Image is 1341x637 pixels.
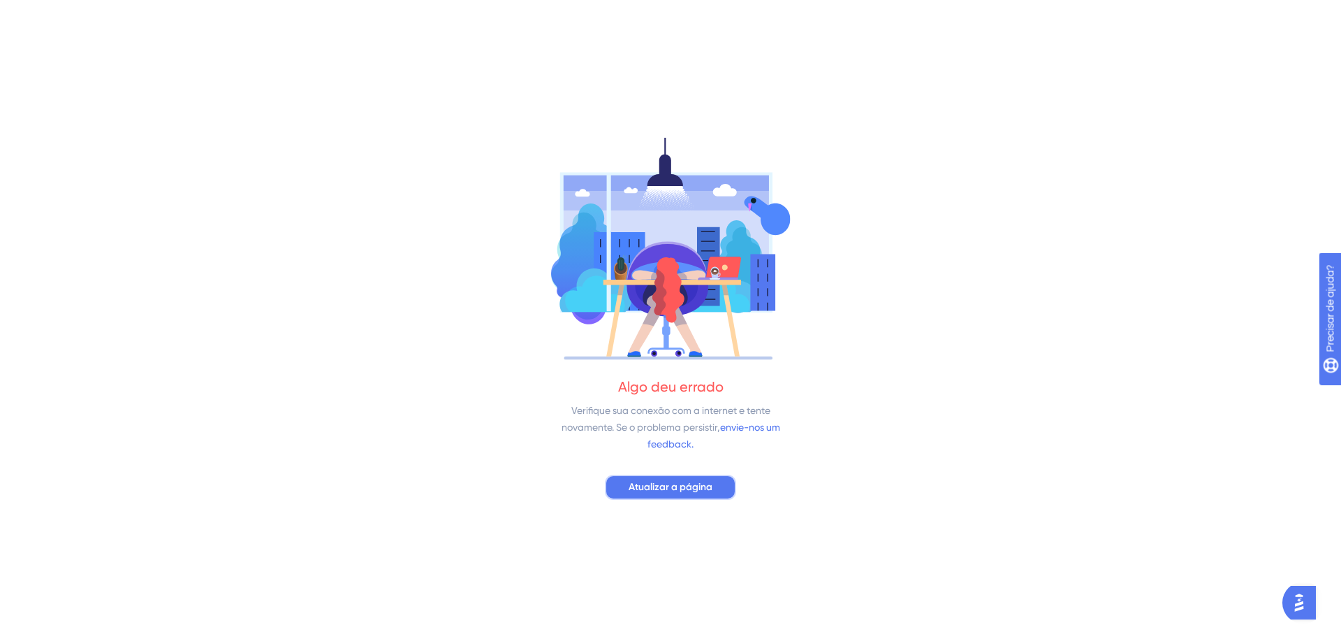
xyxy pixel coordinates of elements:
[1282,582,1324,624] iframe: Iniciador do Assistente de IA do UserGuiding
[629,481,712,493] font: Atualizar a página
[647,422,780,450] font: envie-nos um feedback.
[618,378,724,395] font: Algo deu errado
[33,6,120,17] font: Precisar de ajuda?
[605,475,736,500] button: Atualizar a página
[562,405,770,433] font: Verifique sua conexão com a internet e tente novamente. Se o problema persistir,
